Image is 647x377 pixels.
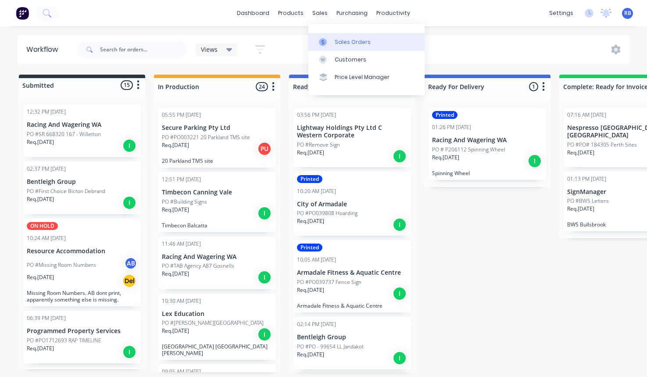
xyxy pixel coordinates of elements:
[308,68,425,86] a: Price Level Manager
[26,44,62,55] div: Workflow
[274,7,308,20] div: products
[23,162,141,214] div: 02:37 PM [DATE]Bentleigh GroupPO #First Choice Bicton DebrandReq.[DATE]I
[297,334,408,341] p: Bentleigh Group
[27,130,101,138] p: PO #SR 668320 167 - Willetton
[297,286,324,294] p: Req. [DATE]
[158,294,276,360] div: 10:30 AM [DATE]Lex EducationPO #[PERSON_NAME][GEOGRAPHIC_DATA]Req.[DATE]I[GEOGRAPHIC_DATA] [GEOGR...
[162,222,272,229] p: Timbecon Balcatta
[162,189,272,196] p: Timbecon Canning Vale
[158,237,276,289] div: 11:46 AM [DATE]Racing And Wagering WAPO #TAB Agency A87 GosnellsReq.[DATE]I
[567,111,606,119] div: 07:16 AM [DATE]
[372,7,415,20] div: productivity
[567,149,594,157] p: Req. [DATE]
[257,206,272,220] div: I
[162,198,207,206] p: PO #Building Signs
[293,172,411,236] div: Printed10:20 AM [DATE]City of ArmadalePO #PO039808 HoardingReq.[DATE]I
[27,234,66,242] div: 10:24 AM [DATE]
[297,209,357,217] p: PO #PO039808 Hoarding
[297,217,324,225] p: Req. [DATE]
[16,7,29,20] img: Factory
[567,197,609,205] p: PO #BWS Letters
[297,201,408,208] p: City of Armadale
[308,7,332,20] div: sales
[432,154,459,162] p: Req. [DATE]
[158,172,276,232] div: 12:51 PM [DATE]Timbecon Canning ValePO #Building SignsReq.[DATE]ITimbecon Balcatta
[122,196,136,210] div: I
[567,141,637,149] p: PO #PO# 184305 Perth Sites
[23,311,141,363] div: 06:39 PM [DATE]Programmed Property ServicesPO #PO1712693 RAP TIMELINEReq.[DATE]I
[432,123,471,131] div: 01:26 PM [DATE]
[297,141,340,149] p: PO #Remove Sign
[432,111,458,119] div: Printed
[27,165,66,173] div: 02:37 PM [DATE]
[297,175,322,183] div: Printed
[332,7,372,20] div: purchasing
[162,297,201,305] div: 10:30 AM [DATE]
[297,244,322,251] div: Printed
[162,270,189,278] p: Req. [DATE]
[122,139,136,153] div: I
[232,7,274,20] a: dashboard
[122,345,136,359] div: I
[27,195,54,203] p: Req. [DATE]
[257,270,272,284] div: I
[27,121,137,129] p: Racing And Wagering WA
[162,319,264,327] p: PO #[PERSON_NAME][GEOGRAPHIC_DATA]
[335,73,390,81] div: Price Level Manager
[297,124,408,139] p: Lightway Holdings Pty Ltd C Western Corporate
[27,337,101,345] p: PO #PO1712693 RAP TIMELINE
[567,175,606,183] div: 01:13 PM [DATE]
[308,33,425,50] a: Sales Orders
[432,136,543,144] p: Racing And Wagering WA
[201,45,218,54] span: Views
[257,327,272,341] div: I
[297,256,336,264] div: 10:05 AM [DATE]
[162,176,201,183] div: 12:51 PM [DATE]
[393,149,407,163] div: I
[162,368,201,376] div: 09:05 AM [DATE]
[27,178,137,186] p: Bentleigh Group
[257,142,272,156] div: PU
[158,108,276,168] div: 05:55 PM [DATE]Secure Parking Pty LtdPO #PO003221 20 Parkland TMS siteReq.[DATE]PU20 Parkland TMS...
[393,287,407,301] div: I
[297,149,324,157] p: Req. [DATE]
[393,218,407,232] div: I
[27,248,137,255] p: Resource Accommodation
[293,240,411,312] div: Printed10:05 AM [DATE]Armadale Fitness & Aquatic CentrePO #PO039737 Fence SignReq.[DATE]IArmadale...
[297,302,408,309] p: Armadale Fitness & Aquatic Centre
[297,351,324,359] p: Req. [DATE]
[27,222,58,230] div: ON HOLD
[162,310,272,318] p: Lex Education
[27,273,54,281] p: Req. [DATE]
[297,278,361,286] p: PO #PO039737 Fence Sign
[308,51,425,68] a: Customers
[545,7,578,20] div: settings
[432,146,505,154] p: PO # P206112 Spinning Wheel
[162,111,201,119] div: 05:55 PM [DATE]
[27,187,105,195] p: PO #First Choice Bicton Debrand
[23,104,141,157] div: 12:32 PM [DATE]Racing And Wagering WAPO #SR 668320 167 - WillettonReq.[DATE]I
[162,206,189,214] p: Req. [DATE]
[297,320,336,328] div: 02:14 PM [DATE]
[429,108,546,180] div: Printed01:26 PM [DATE]Racing And Wagering WAPO # P206112 Spinning WheelReq.[DATE]ISpinning Wheel
[293,108,411,167] div: 03:56 PM [DATE]Lightway Holdings Pty Ltd C Western CorporatePO #Remove SignReq.[DATE]I
[624,9,631,17] span: RB
[27,138,54,146] p: Req. [DATE]
[162,327,189,335] p: Req. [DATE]
[297,343,364,351] p: PO #PO - 99654 LL Jandakot
[393,351,407,365] div: I
[567,205,594,213] p: Req. [DATE]
[335,56,366,64] div: Customers
[162,343,272,356] p: [GEOGRAPHIC_DATA] [GEOGRAPHIC_DATA][PERSON_NAME]
[297,269,408,276] p: Armadale Fitness & Aquatic Centre
[432,170,543,176] p: Spinning Wheel
[27,108,66,116] div: 12:32 PM [DATE]
[297,111,336,119] div: 03:56 PM [DATE]
[162,124,272,132] p: Secure Parking Pty Ltd
[27,261,96,269] p: PO #Missing Room Numbers
[100,41,187,58] input: Search for orders...
[162,141,189,149] p: Req. [DATE]
[297,187,336,195] div: 10:20 AM [DATE]
[335,38,371,46] div: Sales Orders
[162,262,234,270] p: PO #TAB Agency A87 Gosnells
